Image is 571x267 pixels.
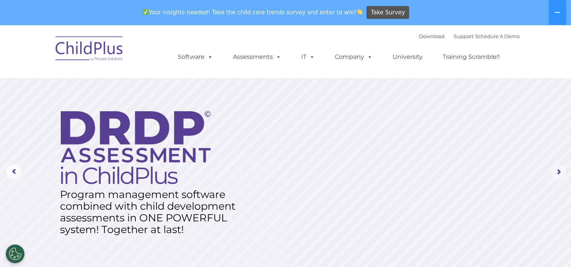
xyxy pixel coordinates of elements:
img: ✅ [143,9,148,15]
span: Phone number [105,81,137,86]
a: Schedule A Demo [475,33,520,39]
span: Take Survey [371,6,405,19]
a: IT [294,49,322,64]
a: University [385,49,430,64]
a: Software [170,49,220,64]
img: 👏 [357,9,362,15]
img: DRDP Assessment in ChildPlus [61,111,211,184]
img: ChildPlus by Procare Solutions [52,31,127,69]
a: Company [327,49,380,64]
button: Cookies Settings [6,244,25,263]
a: Download [419,33,445,39]
a: Support [454,33,474,39]
rs-layer: Program management software combined with child development assessments in ONE POWERFUL system! T... [60,189,243,235]
span: Last name [105,50,128,55]
font: | [419,33,520,39]
a: Take Survey [366,6,409,19]
span: Your insights needed! Take the child care trends survey and enter to win! [140,5,366,20]
a: Assessments [225,49,289,64]
a: Training Scramble!! [435,49,507,64]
